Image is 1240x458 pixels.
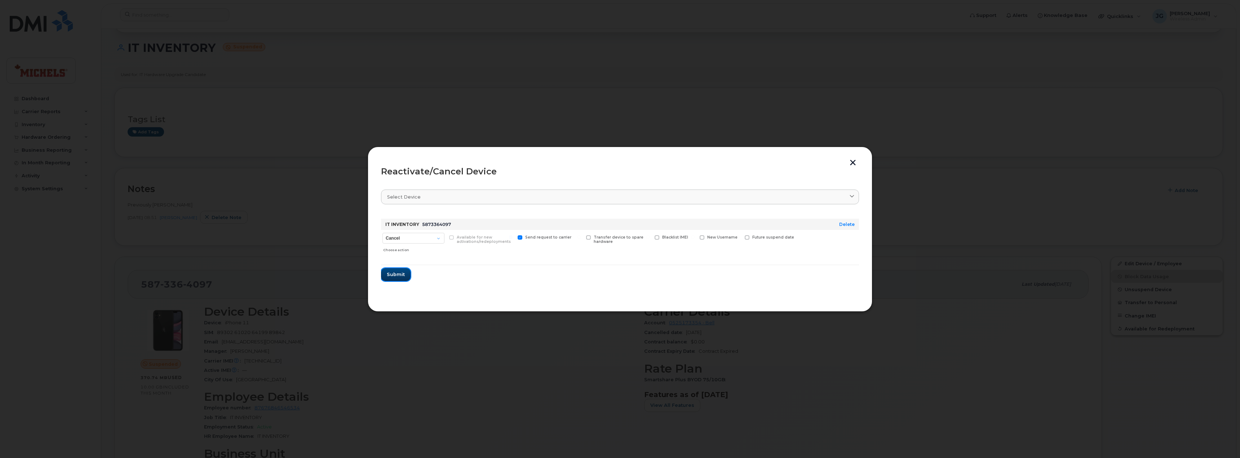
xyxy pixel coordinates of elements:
span: Send request to carrier [525,235,571,240]
input: New Username [691,235,695,239]
span: Available for new activations/redeployments [457,235,511,244]
div: Choose action [383,244,444,253]
a: Select device [381,190,859,204]
button: Submit [381,268,411,281]
strong: IT INVENTORY [385,222,419,227]
span: Future suspend date [752,235,794,240]
input: Future suspend date [736,235,740,239]
a: Delete [839,222,855,227]
div: Reactivate/Cancel Device [381,167,859,176]
span: Submit [387,271,405,278]
span: New Username [707,235,738,240]
input: Blacklist IMEI [646,235,650,239]
span: Select device [387,194,421,200]
input: Transfer device to spare hardware [577,235,581,239]
input: Send request to carrier [509,235,513,239]
input: Available for new activations/redeployments [440,235,444,239]
span: Transfer device to spare hardware [594,235,643,244]
span: Blacklist IMEI [662,235,688,240]
span: 5873364097 [422,222,451,227]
